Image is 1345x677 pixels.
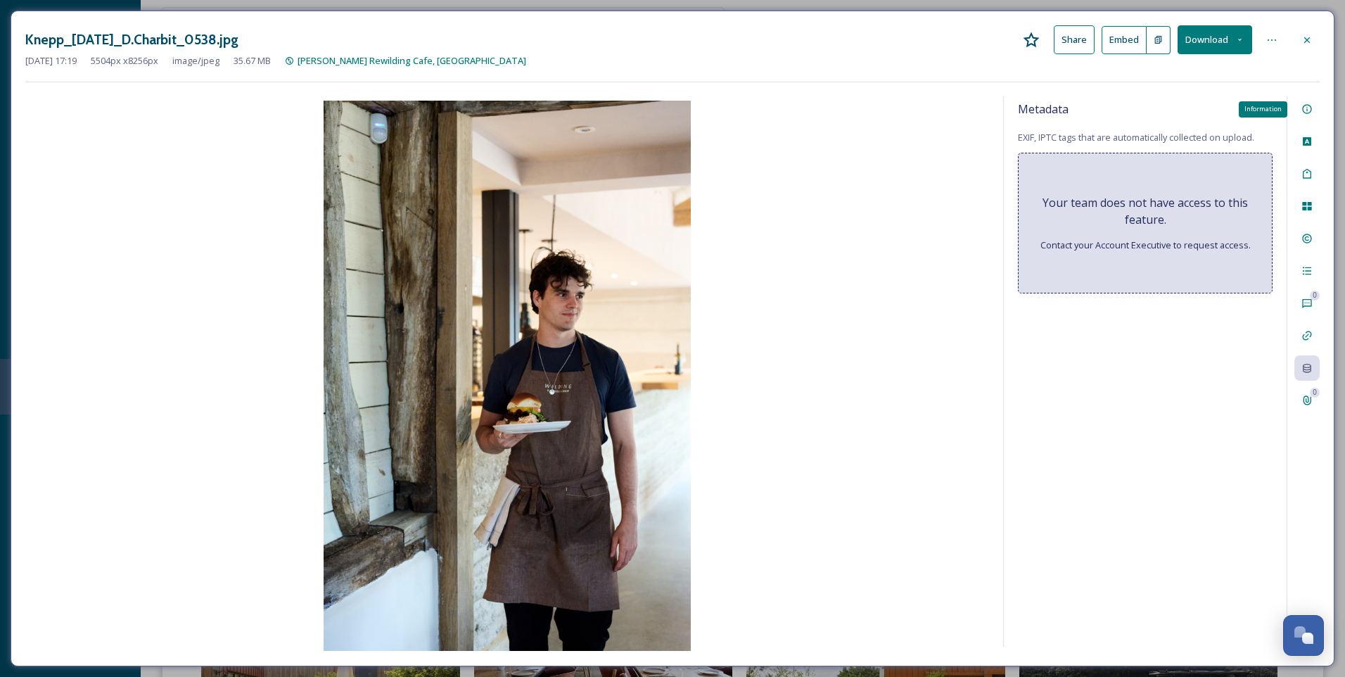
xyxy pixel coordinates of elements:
span: [DATE] 17:19 [25,54,77,68]
button: Share [1054,25,1095,54]
div: 0 [1310,388,1320,398]
span: Your team does not have access to this feature. [1033,194,1258,228]
img: Knepp_08.08.23_D.Charbit_0538.jpg [25,101,989,651]
button: Open Chat [1283,615,1324,656]
span: 35.67 MB [234,54,271,68]
span: [PERSON_NAME] Rewilding Cafe, [GEOGRAPHIC_DATA] [298,54,526,67]
span: Contact your Account Executive to request access. [1040,239,1251,252]
span: image/jpeg [172,54,219,68]
span: EXIF, IPTC tags that are automatically collected on upload. [1018,131,1254,144]
button: Download [1178,25,1252,54]
div: 0 [1310,291,1320,300]
span: 5504 px x 8256 px [91,54,158,68]
div: Information [1239,101,1287,117]
span: Metadata [1018,101,1069,118]
button: Embed [1102,26,1147,54]
h3: Knepp_[DATE]_D.Charbit_0538.jpg [25,30,238,50]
